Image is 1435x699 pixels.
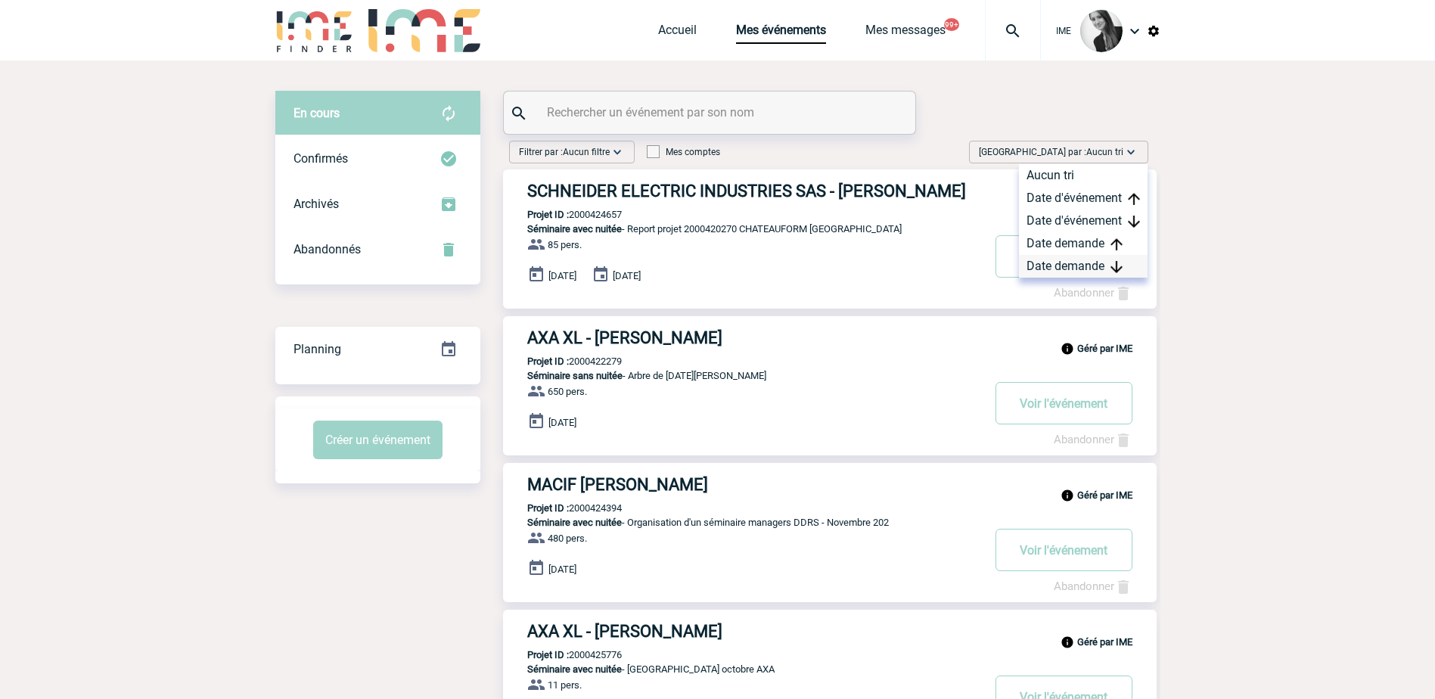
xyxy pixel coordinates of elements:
div: Retrouvez ici tous vos événements annulés [275,227,480,272]
span: En cours [294,106,340,120]
h3: AXA XL - [PERSON_NAME] [527,328,981,347]
p: 2000424657 [503,209,622,220]
img: arrow_downward.png [1110,261,1123,273]
b: Projet ID : [527,356,569,367]
span: Séminaire avec nuitée [527,223,622,235]
button: Voir l'événement [995,235,1132,278]
p: - Arbre de [DATE][PERSON_NAME] [503,370,981,381]
p: - Organisation d'un séminaire managers DDRS - Novembre 202 [503,517,981,528]
div: Date d'événement [1019,210,1148,232]
img: info_black_24dp.svg [1061,635,1074,649]
span: 11 pers. [548,679,582,691]
span: [DATE] [548,270,576,281]
span: [DATE] [613,270,641,281]
span: Filtrer par : [519,144,610,160]
span: 85 pers. [548,239,582,250]
a: Abandonner [1054,286,1132,300]
span: IME [1056,26,1071,36]
span: Planning [294,342,341,356]
span: [DATE] [548,564,576,575]
span: Aucun filtre [563,147,610,157]
h3: AXA XL - [PERSON_NAME] [527,622,981,641]
span: Séminaire avec nuitée [527,517,622,528]
button: 99+ [944,18,959,31]
img: arrow_upward.png [1128,193,1140,205]
div: Date demande [1019,255,1148,278]
img: baseline_expand_more_white_24dp-b.png [1123,144,1138,160]
a: Abandonner [1054,579,1132,593]
div: Retrouvez ici tous les événements que vous avez décidé d'archiver [275,182,480,227]
h3: MACIF [PERSON_NAME] [527,475,981,494]
span: Aucun tri [1086,147,1123,157]
p: 2000424394 [503,502,622,514]
a: Mes messages [865,23,946,44]
img: arrow_upward.png [1110,238,1123,250]
span: Abandonnés [294,242,361,256]
p: - [GEOGRAPHIC_DATA] octobre AXA [503,663,981,675]
img: baseline_expand_more_white_24dp-b.png [610,144,625,160]
span: [DATE] [548,417,576,428]
img: info_black_24dp.svg [1061,489,1074,502]
b: Géré par IME [1077,489,1132,501]
div: Date d'événement [1019,187,1148,210]
b: Géré par IME [1077,636,1132,648]
a: Mes événements [736,23,826,44]
b: Projet ID : [527,649,569,660]
button: Créer un événement [313,421,443,459]
img: 101050-0.jpg [1080,10,1123,52]
div: Date demande [1019,232,1148,255]
span: [GEOGRAPHIC_DATA] par : [979,144,1123,160]
span: 480 pers. [548,533,587,544]
div: Retrouvez ici tous vos événements organisés par date et état d'avancement [275,327,480,372]
img: IME-Finder [275,9,354,52]
h3: SCHNEIDER ELECTRIC INDUSTRIES SAS - [PERSON_NAME] [527,182,981,200]
p: - Report projet 2000420270 CHATEAUFORM [GEOGRAPHIC_DATA] [503,223,981,235]
a: Planning [275,326,480,371]
label: Mes comptes [647,147,720,157]
div: Retrouvez ici tous vos évènements avant confirmation [275,91,480,136]
p: 2000425776 [503,649,622,660]
b: Géré par IME [1077,343,1132,354]
a: Accueil [658,23,697,44]
a: AXA XL - [PERSON_NAME] [503,622,1157,641]
input: Rechercher un événement par son nom [543,101,880,123]
button: Voir l'événement [995,529,1132,571]
a: SCHNEIDER ELECTRIC INDUSTRIES SAS - [PERSON_NAME] [503,182,1157,200]
a: Abandonner [1054,433,1132,446]
div: Aucun tri [1019,164,1148,187]
b: Projet ID : [527,502,569,514]
a: AXA XL - [PERSON_NAME] [503,328,1157,347]
span: 650 pers. [548,386,587,397]
a: MACIF [PERSON_NAME] [503,475,1157,494]
span: Séminaire avec nuitée [527,663,622,675]
p: 2000422279 [503,356,622,367]
img: info_black_24dp.svg [1061,342,1074,356]
span: Archivés [294,197,339,211]
button: Voir l'événement [995,382,1132,424]
b: Projet ID : [527,209,569,220]
span: Confirmés [294,151,348,166]
span: Séminaire sans nuitée [527,370,623,381]
img: arrow_downward.png [1128,216,1140,228]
